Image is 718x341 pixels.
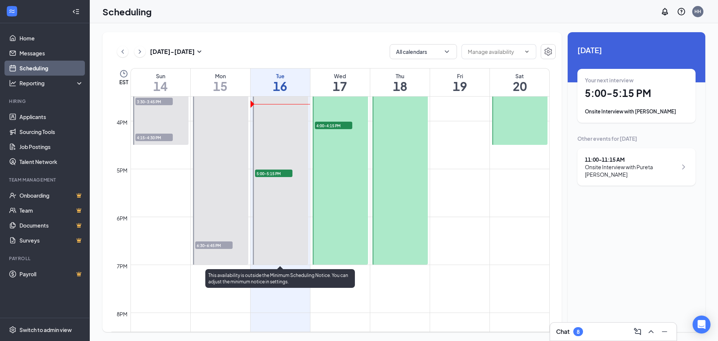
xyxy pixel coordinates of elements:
[19,203,83,218] a: TeamCrown
[490,72,549,80] div: Sat
[136,47,144,56] svg: ChevronRight
[119,69,128,78] svg: Clock
[524,49,530,55] svg: ChevronDown
[310,80,370,92] h1: 17
[443,48,451,55] svg: ChevronDown
[9,326,16,334] svg: Settings
[150,48,195,56] h3: [DATE] - [DATE]
[102,5,152,18] h1: Scheduling
[370,72,430,80] div: Thu
[310,72,370,80] div: Wed
[9,98,82,104] div: Hiring
[694,8,701,15] div: HH
[131,72,190,80] div: Sun
[195,241,233,249] span: 6:30-6:45 PM
[585,163,677,178] div: Onsite Interview with Pureta [PERSON_NAME]
[115,214,129,222] div: 6pm
[8,7,16,15] svg: WorkstreamLogo
[115,310,129,318] div: 8pm
[632,326,644,338] button: ComposeMessage
[647,327,656,336] svg: ChevronUp
[645,326,657,338] button: ChevronUp
[19,218,83,233] a: DocumentsCrown
[131,80,190,92] h1: 14
[430,80,490,92] h1: 19
[19,31,83,46] a: Home
[370,68,430,96] a: September 18, 2025
[19,46,83,61] a: Messages
[19,188,83,203] a: OnboardingCrown
[191,68,250,96] a: September 15, 2025
[205,269,355,288] div: This availability is outside the Minimum Scheduling Notice. You can adjust the minimum notice in ...
[195,47,204,56] svg: SmallChevronDown
[556,328,570,336] h3: Chat
[191,80,250,92] h1: 15
[430,72,490,80] div: Fri
[693,316,711,334] div: Open Intercom Messenger
[660,7,669,16] svg: Notifications
[633,327,642,336] svg: ComposeMessage
[585,76,688,84] div: Your next interview
[134,46,145,57] button: ChevronRight
[468,48,521,56] input: Manage availability
[119,47,126,56] svg: ChevronLeft
[490,68,549,96] a: September 20, 2025
[577,329,580,335] div: 8
[430,68,490,96] a: September 19, 2025
[72,8,80,15] svg: Collapse
[255,170,292,177] span: 5:00-5:15 PM
[541,44,556,59] button: Settings
[390,44,457,59] button: All calendarsChevronDown
[19,109,83,124] a: Applicants
[9,79,16,87] svg: Analysis
[251,68,310,96] a: September 16, 2025
[585,156,677,163] div: 11:00 - 11:15 AM
[251,72,310,80] div: Tue
[135,134,173,141] span: 4:15-4:30 PM
[119,78,128,86] span: EST
[251,80,310,92] h1: 16
[677,7,686,16] svg: QuestionInfo
[19,79,84,87] div: Reporting
[659,326,671,338] button: Minimize
[131,68,190,96] a: September 14, 2025
[115,166,129,174] div: 5pm
[19,326,72,334] div: Switch to admin view
[19,139,83,154] a: Job Postings
[577,44,696,56] span: [DATE]
[19,233,83,248] a: SurveysCrown
[9,177,82,183] div: Team Management
[370,80,430,92] h1: 18
[9,255,82,262] div: Payroll
[310,68,370,96] a: September 17, 2025
[315,122,352,129] span: 4:00-4:15 PM
[115,262,129,270] div: 7pm
[19,124,83,139] a: Sourcing Tools
[19,61,83,76] a: Scheduling
[544,47,553,56] svg: Settings
[19,154,83,169] a: Talent Network
[115,118,129,127] div: 4pm
[490,80,549,92] h1: 20
[585,87,688,100] h1: 5:00 - 5:15 PM
[191,72,250,80] div: Mon
[117,46,128,57] button: ChevronLeft
[19,267,83,281] a: PayrollCrown
[585,108,688,115] div: Onsite Interview with [PERSON_NAME]
[679,162,688,171] svg: ChevronRight
[577,135,696,142] div: Other events for [DATE]
[660,327,669,336] svg: Minimize
[135,98,173,105] span: 3:30-3:45 PM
